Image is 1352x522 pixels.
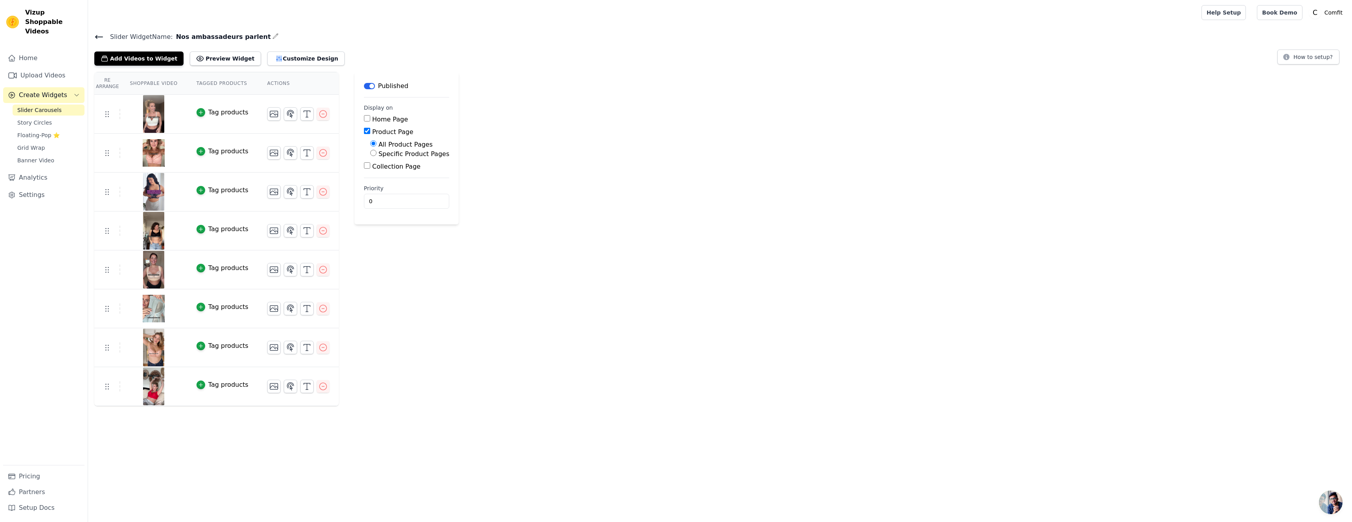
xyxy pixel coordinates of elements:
[3,170,84,186] a: Analytics
[208,263,248,273] div: Tag products
[267,185,281,199] button: Change Thumbnail
[6,16,19,28] img: Vizup
[120,72,187,95] th: Shoppable Video
[1319,491,1343,514] div: Bate-papo aberto
[267,51,345,66] button: Customize Design
[143,251,165,289] img: vizup-images-a834.png
[1201,5,1246,20] a: Help Setup
[13,117,84,128] a: Story Circles
[94,51,184,66] button: Add Videos to Widget
[104,32,173,42] span: Slider Widget Name:
[3,484,84,500] a: Partners
[208,224,248,234] div: Tag products
[1277,55,1339,62] a: How to setup?
[267,302,281,315] button: Change Thumbnail
[272,31,279,42] div: Edit Name
[208,186,248,195] div: Tag products
[208,302,248,312] div: Tag products
[143,368,165,405] img: vizup-images-1c41.png
[378,81,408,91] p: Published
[3,50,84,66] a: Home
[13,142,84,153] a: Grid Wrap
[143,329,165,366] img: vizup-images-ecfa.png
[197,380,248,390] button: Tag products
[197,224,248,234] button: Tag products
[187,72,258,95] th: Tagged Products
[143,212,165,250] img: vizup-images-a252.png
[17,119,52,127] span: Story Circles
[258,72,339,95] th: Actions
[267,263,281,276] button: Change Thumbnail
[94,72,120,95] th: Re Arrange
[267,224,281,237] button: Change Thumbnail
[267,380,281,393] button: Change Thumbnail
[267,107,281,121] button: Change Thumbnail
[3,500,84,516] a: Setup Docs
[3,87,84,103] button: Create Widgets
[364,104,393,112] legend: Display on
[25,8,81,36] span: Vizup Shoppable Videos
[197,263,248,273] button: Tag products
[378,141,433,148] label: All Product Pages
[19,90,67,100] span: Create Widgets
[13,105,84,116] a: Slider Carousels
[13,155,84,166] a: Banner Video
[3,187,84,203] a: Settings
[197,147,248,156] button: Tag products
[143,290,165,327] img: vizup-images-5d49.png
[1313,9,1317,17] text: C
[197,341,248,351] button: Tag products
[378,150,449,158] label: Specific Product Pages
[197,108,248,117] button: Tag products
[1277,50,1339,64] button: How to setup?
[3,68,84,83] a: Upload Videos
[1321,6,1346,20] p: Comfit
[143,95,165,133] img: vizup-images-9df4.png
[208,380,248,390] div: Tag products
[364,184,449,192] label: Priority
[17,106,62,114] span: Slider Carousels
[173,32,271,42] span: Nos ambassadeurs parlent
[372,128,413,136] label: Product Page
[17,131,60,139] span: Floating-Pop ⭐
[208,341,248,351] div: Tag products
[1257,5,1302,20] a: Book Demo
[143,134,165,172] img: vizup-images-56ec.png
[372,163,421,170] label: Collection Page
[13,130,84,141] a: Floating-Pop ⭐
[197,302,248,312] button: Tag products
[267,341,281,354] button: Change Thumbnail
[190,51,261,66] button: Preview Widget
[372,116,408,123] label: Home Page
[267,146,281,160] button: Change Thumbnail
[17,156,54,164] span: Banner Video
[17,144,45,152] span: Grid Wrap
[208,108,248,117] div: Tag products
[3,469,84,484] a: Pricing
[208,147,248,156] div: Tag products
[143,173,165,211] img: vizup-images-3a59.png
[197,186,248,195] button: Tag products
[1309,6,1346,20] button: C Comfit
